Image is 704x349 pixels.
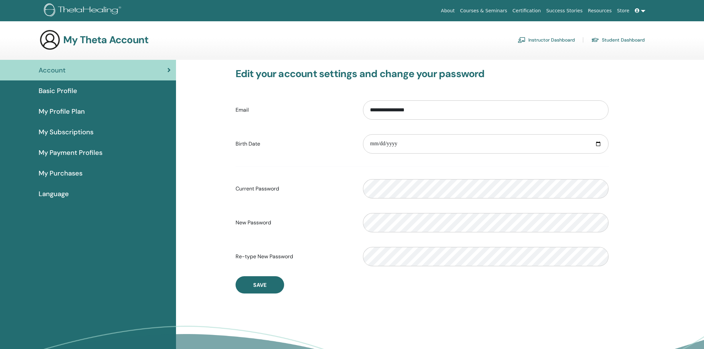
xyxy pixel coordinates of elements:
a: Student Dashboard [591,35,645,45]
a: Certification [510,5,543,17]
span: Language [39,189,69,199]
a: Success Stories [544,5,585,17]
span: My Subscriptions [39,127,93,137]
label: New Password [231,216,358,229]
label: Current Password [231,182,358,195]
label: Birth Date [231,138,358,150]
a: Store [615,5,632,17]
label: Re-type New Password [231,250,358,263]
span: Account [39,65,66,75]
img: generic-user-icon.jpg [39,29,61,51]
a: Instructor Dashboard [518,35,575,45]
button: Save [236,276,284,293]
a: About [438,5,457,17]
h3: Edit your account settings and change your password [236,68,609,80]
span: My Payment Profiles [39,148,102,158]
img: logo.png [44,3,123,18]
img: chalkboard-teacher.svg [518,37,526,43]
span: Basic Profile [39,86,77,96]
span: My Purchases [39,168,83,178]
a: Courses & Seminars [457,5,510,17]
h3: My Theta Account [63,34,148,46]
a: Resources [585,5,615,17]
span: My Profile Plan [39,106,85,116]
label: Email [231,104,358,116]
img: graduation-cap.svg [591,37,599,43]
span: Save [253,282,266,289]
